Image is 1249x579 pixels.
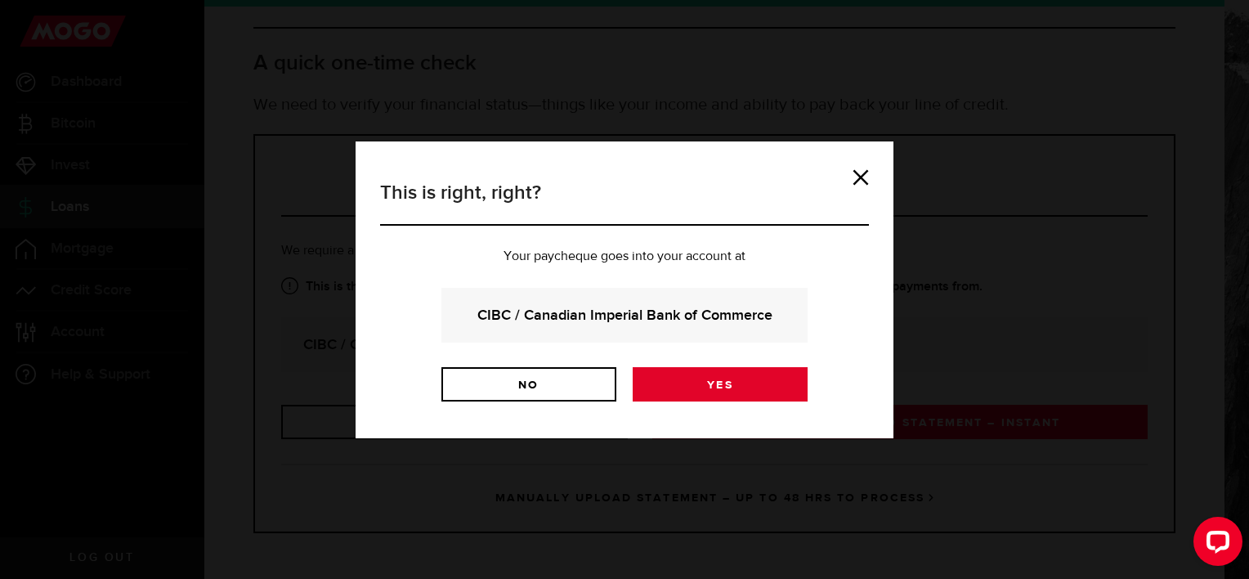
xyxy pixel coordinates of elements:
a: Yes [633,367,808,402]
iframe: LiveChat chat widget [1180,510,1249,579]
h3: This is right, right? [380,178,869,226]
a: No [441,367,616,402]
strong: CIBC / Canadian Imperial Bank of Commerce [463,304,786,326]
p: Your paycheque goes into your account at [380,250,869,263]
